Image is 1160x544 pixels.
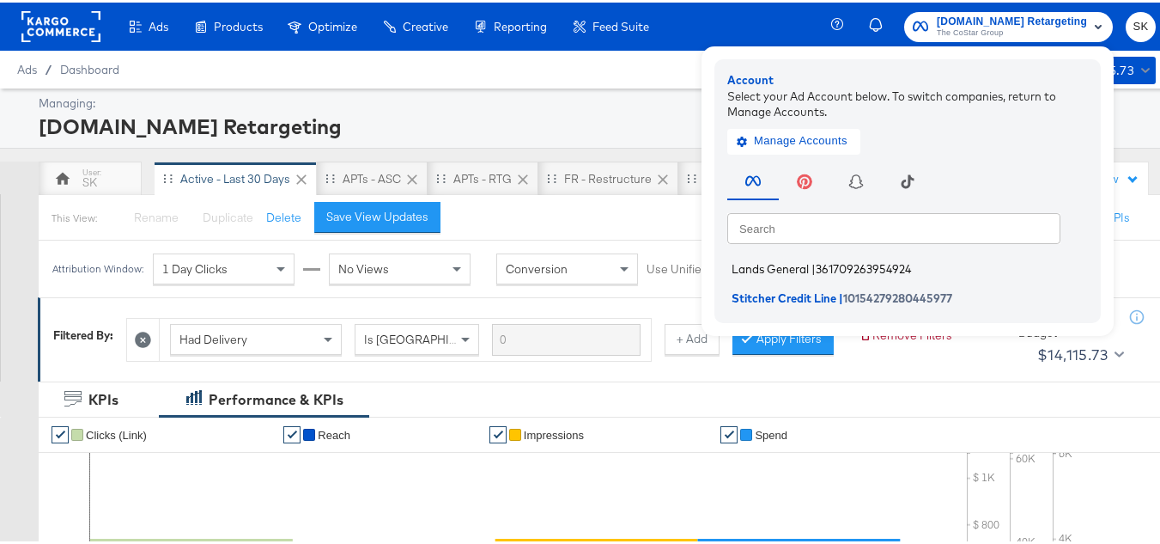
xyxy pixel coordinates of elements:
span: | [811,260,816,273]
span: / [37,60,60,74]
span: Stitcher Credit Line [732,288,836,302]
button: [DOMAIN_NAME] RetargetingThe CoStar Group [904,9,1113,40]
div: KPIs [88,388,118,407]
span: Duplicate [203,207,253,223]
span: Impressions [524,426,584,439]
div: This View: [52,209,97,223]
div: Active - Last 30 Days [180,168,290,185]
div: FR - Restructure [564,168,652,185]
span: Is [GEOGRAPHIC_DATA] [364,329,495,345]
span: The CoStar Group [937,24,1087,38]
span: Ads [17,60,37,74]
span: Rename [134,207,179,223]
div: $14,115.73 [1037,339,1108,365]
input: Enter a search term [492,321,641,353]
a: ✔ [489,424,507,441]
button: SK [1126,9,1156,40]
div: Managing: [39,93,1151,109]
button: Delete [266,207,301,223]
span: Had Delivery [179,329,247,345]
span: Reporting [494,17,547,31]
div: SK [82,172,97,188]
span: 1 Day Clicks [162,259,228,274]
span: SK [1133,15,1149,34]
span: [DOMAIN_NAME] Retargeting [937,10,1087,28]
div: Attribution Window: [52,260,144,272]
div: [DOMAIN_NAME] Retargeting [39,109,1151,138]
span: Ads [149,17,168,31]
div: Select your Ad Account below. To switch companies, return to Manage Accounts. [727,85,1088,117]
div: Drag to reorder tab [687,171,696,180]
div: APTs - RTG [453,168,512,185]
span: Clicks (Link) [86,426,147,439]
span: | [839,288,843,302]
span: Reach [318,426,350,439]
button: + Add [665,321,720,352]
span: No Views [338,259,389,274]
span: 10154279280445977 [843,288,952,302]
div: Drag to reorder tab [436,171,446,180]
span: Feed Suite [592,17,649,31]
a: ✔ [720,424,738,441]
span: Lands General [732,260,809,273]
span: Creative [403,17,448,31]
div: Drag to reorder tab [325,171,335,180]
button: Save View Updates [314,199,440,230]
div: Save View Updates [326,206,428,223]
button: Manage Accounts [727,125,860,151]
a: ✔ [283,424,301,441]
span: 361709263954924 [816,260,911,273]
span: Manage Accounts [740,129,847,149]
span: Spend [755,426,787,439]
button: Apply Filters [732,321,834,352]
div: Drag to reorder tab [163,171,173,180]
a: Dashboard [60,60,119,74]
span: Conversion [506,259,568,274]
a: ✔ [52,424,69,441]
div: Performance & KPIs [209,388,343,407]
span: Optimize [308,17,357,31]
div: Filtered By: [53,325,113,341]
div: APTs - ASC [343,168,401,185]
div: Account [727,70,1088,86]
button: $14,115.73 [1030,339,1127,366]
div: Drag to reorder tab [547,171,556,180]
span: Products [214,17,263,31]
label: Use Unified Attribution Setting: [647,259,808,275]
